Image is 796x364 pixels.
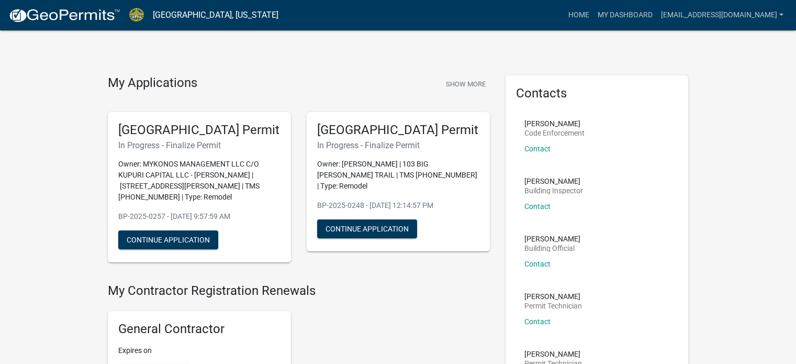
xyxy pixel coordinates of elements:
[524,317,551,326] a: Contact
[524,129,585,137] p: Code Enforcement
[524,293,582,300] p: [PERSON_NAME]
[524,178,583,185] p: [PERSON_NAME]
[593,5,657,25] a: My Dashboard
[317,123,479,138] h5: [GEOGRAPHIC_DATA] Permit
[524,202,551,211] a: Contact
[153,6,278,24] a: [GEOGRAPHIC_DATA], [US_STATE]
[317,159,479,192] p: Owner: [PERSON_NAME] | 103 BIG [PERSON_NAME] TRAIL | TMS [PHONE_NUMBER] | Type: Remodel
[516,86,678,101] h5: Contacts
[118,322,281,337] h5: General Contractor
[317,140,479,150] h6: In Progress - Finalize Permit
[524,245,580,252] p: Building Official
[108,75,197,91] h4: My Applications
[118,345,281,356] p: Expires on
[317,200,479,211] p: BP-2025-0248 - [DATE] 12:14:57 PM
[564,5,593,25] a: Home
[442,75,490,93] button: Show More
[524,120,585,127] p: [PERSON_NAME]
[317,219,417,238] button: Continue Application
[108,283,490,299] h4: My Contractor Registration Renewals
[524,350,582,358] p: [PERSON_NAME]
[657,5,788,25] a: [EMAIL_ADDRESS][DOMAIN_NAME]
[524,260,551,268] a: Contact
[118,230,218,249] button: Continue Application
[129,8,144,22] img: Jasper County, South Carolina
[118,140,281,150] h6: In Progress - Finalize Permit
[524,235,580,242] p: [PERSON_NAME]
[118,159,281,203] p: Owner: MYKONOS MANAGEMENT LLC C/O KUPURI CAPITAL LLC - [PERSON_NAME] | [STREET_ADDRESS][PERSON_NA...
[118,211,281,222] p: BP-2025-0257 - [DATE] 9:57:59 AM
[524,302,582,310] p: Permit Technician
[118,123,281,138] h5: [GEOGRAPHIC_DATA] Permit
[524,145,551,153] a: Contact
[524,187,583,194] p: Building Inspector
